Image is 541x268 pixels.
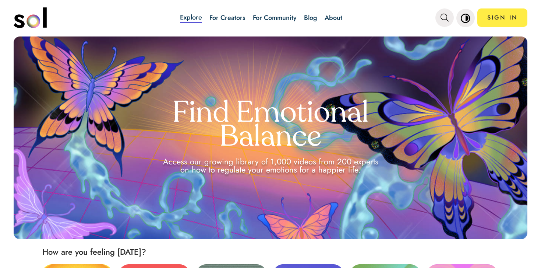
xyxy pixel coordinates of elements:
[477,8,527,27] a: SIGN IN
[14,7,47,28] img: logo
[209,13,245,22] a: For Creators
[304,13,317,22] a: Blog
[325,13,342,22] a: About
[253,13,297,22] a: For Community
[180,13,202,23] a: Explore
[14,5,528,31] nav: main navigation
